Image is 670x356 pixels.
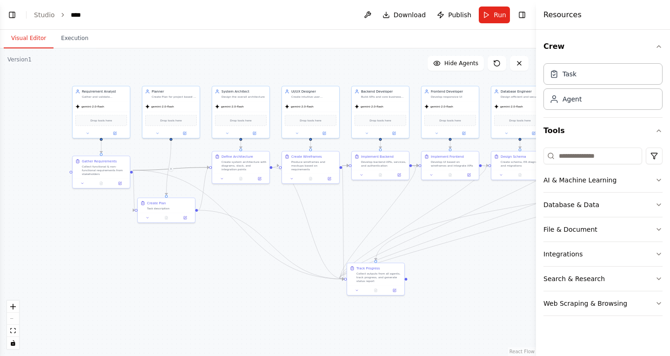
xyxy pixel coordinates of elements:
div: Frontend DeveloperDevelop responsive UIgemini-2.0-flashDrop tools here [421,86,479,139]
div: Create intuitive user experiences [291,95,336,99]
g: Edge from c62f6a9f-1bf7-4fde-a123-500abbe0f16b to c50acc70-5cf3-4fca-ab2a-3b1393ff5dc7 [99,141,104,154]
g: Edge from 9daa7b5c-9929-4311-a4a0-b8a050bd001c to 3854dcbb-d4fc-4a89-80be-17ff61aea57e [342,163,349,168]
div: System ArchitectDesign the overall architecturegemini-2.0-flashDrop tools here [212,86,270,139]
button: Hide right sidebar [516,8,529,21]
button: Open in side panel [241,131,268,136]
g: Edge from 94047dc6-0cfc-43ac-9dcd-b1f92c738725 to 994926bc-9be6-40fa-b0f3-df0e21448da2 [340,163,556,282]
div: Search & Research [543,274,605,283]
button: Open in side panel [381,131,408,136]
div: Integrations [543,249,583,259]
div: Produce wireframes and mockups based on requirements [291,160,336,171]
a: React Flow attribution [509,349,535,354]
button: toggle interactivity [7,337,19,349]
div: UI/UX Designer [291,89,336,94]
button: Tools [543,118,663,144]
div: Database EngineerDesign efficient and secure databasesgemini-2.0-flashDrop tools here [491,86,549,139]
div: Gather Requirements [82,159,117,164]
div: Track Progress [356,266,380,271]
nav: breadcrumb [34,10,81,20]
g: Edge from 9daa7b5c-9929-4311-a4a0-b8a050bd001c to 994926bc-9be6-40fa-b0f3-df0e21448da2 [340,163,347,282]
span: Drop tools here [230,118,251,123]
div: Create Plan for project based on requirement [152,95,197,99]
div: Define ArchitectureCreate system architecture with diagrams, stack, and integration points [212,151,270,184]
button: Open in side panel [521,131,547,136]
div: Implement Frontend [431,154,464,159]
div: Gather and validate requirements [82,95,127,99]
div: Develop backend APIs, services, and authentication [361,160,406,168]
g: Edge from e9392c03-b232-49ac-9f56-7c884dc949d5 to 94047dc6-0cfc-43ac-9dcd-b1f92c738725 [482,163,489,168]
button: No output available [231,176,250,181]
g: Edge from 43237eec-9cd7-4518-be0a-9e96653724c0 to e9392c03-b232-49ac-9f56-7c884dc949d5 [448,141,453,149]
button: Open in side panel [461,172,477,178]
g: Edge from bcfaa8ea-ee5e-48d4-be9a-32864d6bf7a3 to 9daa7b5c-9929-4311-a4a0-b8a050bd001c [273,163,279,170]
g: Edge from 27ad7e88-6386-41e8-8cf4-c71b57cd903a to 994926bc-9be6-40fa-b0f3-df0e21448da2 [340,163,626,282]
div: Database & Data [543,200,599,209]
button: Download [379,7,430,23]
div: Agent [563,94,582,104]
div: Implement BackendDevelop backend APIs, services, and authentication [351,151,409,181]
button: No output available [366,288,385,293]
div: Create Plan [147,201,166,206]
button: Integrations [543,242,663,266]
div: UI/UX DesignerCreate intuitive user experiencesgemini-2.0-flashDrop tools here [281,86,340,139]
span: gemini-2.0-flash [361,105,383,108]
button: Open in side panel [112,181,128,186]
span: gemini-2.0-flash [151,105,174,108]
button: Open in side panel [172,131,198,136]
div: System Architect [221,89,267,94]
div: Create schema, ER diagram, and migrations [501,160,546,168]
button: Search & Research [543,267,663,291]
div: Define Architecture [221,154,253,159]
div: Develop responsive UI [431,95,476,99]
div: AI & Machine Learning [543,175,616,185]
g: Edge from c50acc70-5cf3-4fca-ab2a-3b1393ff5dc7 to 4cc33f4a-712d-486e-b34a-c44dc85b50db [130,168,138,213]
g: Edge from bcfaa8ea-ee5e-48d4-be9a-32864d6bf7a3 to 994926bc-9be6-40fa-b0f3-df0e21448da2 [273,165,344,282]
button: Open in side panel [311,131,338,136]
a: Studio [34,11,55,19]
span: gemini-2.0-flash [500,105,523,108]
button: AI & Machine Learning [543,168,663,192]
button: Open in side panel [252,176,268,181]
button: No output available [301,176,320,181]
g: Edge from 6f69b435-6d35-40a9-9b1e-321e01475535 to bcfaa8ea-ee5e-48d4-be9a-32864d6bf7a3 [239,141,243,149]
span: Drop tools here [300,118,321,123]
div: File & Document [543,225,597,234]
button: No output available [440,172,460,178]
div: Backend DeveloperBuild APIs and core business logicgemini-2.0-flashDrop tools here [351,86,409,139]
button: No output available [510,172,529,178]
g: Edge from 8885a218-285b-49b6-945c-a44af6bf7a86 to 4cc33f4a-712d-486e-b34a-c44dc85b50db [164,141,174,195]
div: Track ProgressCollect outputs from all agents, track progress, and generate status report [347,263,405,296]
button: File & Document [543,217,663,242]
button: No output available [370,172,390,178]
button: Execution [54,29,96,48]
div: Create Wireframes [291,154,322,159]
div: Frontend Developer [431,89,476,94]
g: Edge from 3854dcbb-d4fc-4a89-80be-17ff61aea57e to 994926bc-9be6-40fa-b0f3-df0e21448da2 [340,163,417,282]
span: Drop tools here [90,118,112,123]
button: Show left sidebar [6,8,19,21]
div: Gather RequirementsCollect functional & non-functional requirements from stakeholders [72,156,130,189]
div: PlannerCreate Plan for project based on requirementgemini-2.0-flashDrop tools here [142,86,200,139]
button: Open in side panel [451,131,477,136]
g: Edge from c9ae05e8-d536-4c55-aa9a-dedd06b2ab90 to 94047dc6-0cfc-43ac-9dcd-b1f92c738725 [518,141,523,149]
div: Implement FrontendDevelop UI based on wireframes and integrate APIs [421,151,479,181]
button: No output available [156,215,176,221]
div: Design Schema [501,154,526,159]
button: Web Scraping & Browsing [543,291,663,316]
div: Requirement Analyst [82,89,127,94]
span: Drop tools here [160,118,181,123]
div: Crew [543,60,663,117]
button: Publish [433,7,475,23]
g: Edge from 4cc33f4a-712d-486e-b34a-c44dc85b50db to bcfaa8ea-ee5e-48d4-be9a-32864d6bf7a3 [198,165,209,213]
button: Run [479,7,510,23]
div: Create PlanTask description [137,198,195,223]
g: Edge from c90a28dd-c15f-4cd1-a3ff-e8e9715cb0b9 to 3854dcbb-d4fc-4a89-80be-17ff61aea57e [378,141,383,149]
div: Design efficient and secure databases [501,95,546,99]
h4: Resources [543,9,582,20]
div: Version 1 [7,56,32,63]
div: Build APIs and core business logic [361,95,406,99]
div: Task [563,69,576,79]
span: Drop tools here [509,118,530,123]
button: Open in side panel [102,131,128,136]
button: No output available [91,181,111,186]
